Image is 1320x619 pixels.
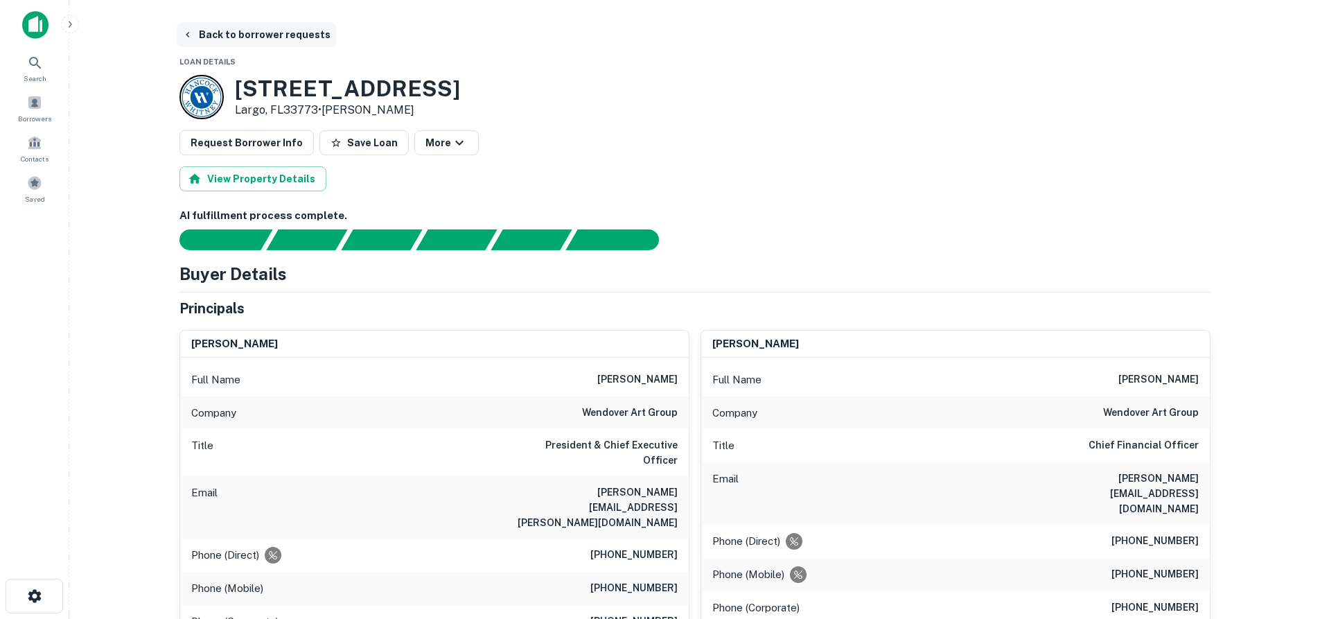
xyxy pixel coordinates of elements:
p: Full Name [712,372,762,388]
span: Borrowers [18,113,51,124]
div: Principals found, still searching for contact information. This may take time... [491,229,572,250]
p: Phone (Mobile) [712,566,784,583]
h6: [PHONE_NUMBER] [590,580,678,597]
h6: [PERSON_NAME][EMAIL_ADDRESS][DOMAIN_NAME] [1032,471,1199,516]
span: Saved [25,193,45,204]
div: Requests to not be contacted at this number [265,547,281,564]
button: View Property Details [179,166,326,191]
button: Save Loan [319,130,409,155]
button: More [414,130,479,155]
div: Sending borrower request to AI... [163,229,267,250]
h6: [PHONE_NUMBER] [1111,566,1199,583]
p: Title [191,437,213,468]
a: [PERSON_NAME] [322,103,414,116]
div: Your request is received and processing... [266,229,347,250]
h4: Buyer Details [179,261,287,286]
div: AI fulfillment process complete. [566,229,676,250]
h6: Chief Financial Officer [1089,437,1199,454]
h6: [PERSON_NAME] [712,336,799,352]
p: Company [712,405,757,421]
div: Requests to not be contacted at this number [790,566,807,583]
h6: wendover art group [582,405,678,421]
p: Phone (Mobile) [191,580,263,597]
h5: Principals [179,298,245,319]
span: Contacts [21,153,49,164]
p: Email [191,485,218,530]
h6: wendover art group [1103,405,1199,421]
p: Email [712,471,739,516]
iframe: Chat Widget [1251,508,1320,575]
p: Title [712,437,734,454]
p: Phone (Direct) [191,547,259,564]
h6: President & Chief Executive Officer [511,437,678,468]
p: Full Name [191,372,240,388]
a: Borrowers [4,89,65,127]
p: Phone (Corporate) [712,600,800,616]
h6: [PERSON_NAME] [597,372,678,388]
p: Company [191,405,236,421]
h6: [PHONE_NUMBER] [1111,533,1199,550]
h3: [STREET_ADDRESS] [235,76,460,102]
p: Largo, FL33773 • [235,102,460,119]
h6: [PHONE_NUMBER] [590,547,678,564]
p: Phone (Direct) [712,533,780,550]
span: Loan Details [179,58,236,66]
h6: [PERSON_NAME] [1118,372,1199,388]
span: Search [24,73,46,84]
button: Request Borrower Info [179,130,314,155]
div: Requests to not be contacted at this number [786,533,802,550]
a: Contacts [4,130,65,167]
h6: AI fulfillment process complete. [179,208,1211,224]
h6: [PERSON_NAME] [191,336,278,352]
div: Documents found, AI parsing details... [341,229,422,250]
a: Search [4,49,65,87]
img: capitalize-icon.png [22,11,49,39]
div: Principals found, AI now looking for contact information... [416,229,497,250]
button: Back to borrower requests [177,22,336,47]
a: Saved [4,170,65,207]
h6: [PERSON_NAME][EMAIL_ADDRESS][PERSON_NAME][DOMAIN_NAME] [511,485,678,530]
h6: [PHONE_NUMBER] [1111,600,1199,616]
